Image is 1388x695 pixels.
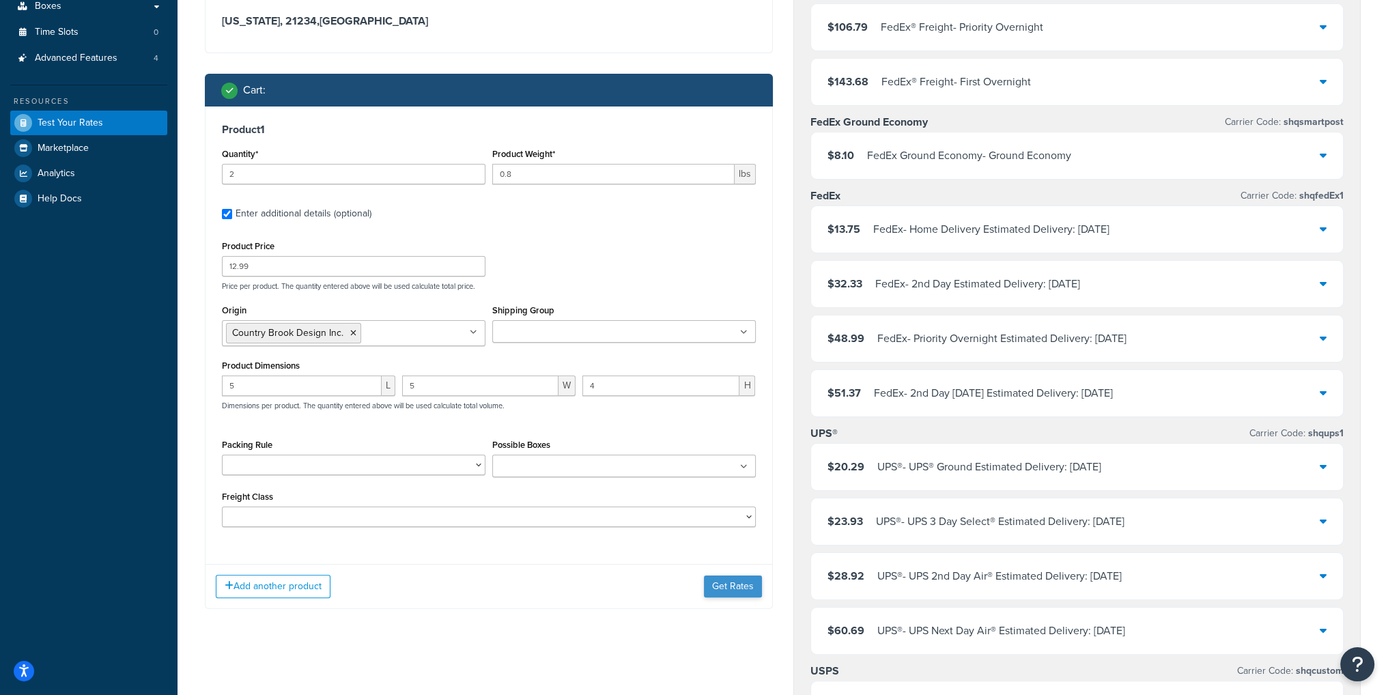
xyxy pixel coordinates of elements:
div: Resources [10,96,167,107]
span: H [739,375,755,396]
a: Marketplace [10,136,167,160]
h3: UPS® [810,427,838,440]
p: Price per product. The quantity entered above will be used calculate total price. [218,281,759,291]
h3: FedEx [810,189,840,203]
span: $60.69 [827,623,864,638]
h3: [US_STATE], 21234 , [GEOGRAPHIC_DATA] [222,14,756,28]
span: $23.93 [827,513,863,529]
button: Get Rates [704,576,762,597]
span: Country Brook Design Inc. [232,326,343,340]
label: Packing Rule [222,440,272,450]
span: shqsmartpost [1281,115,1344,129]
button: Add another product [216,575,330,598]
div: UPS® - UPS 2nd Day Air® Estimated Delivery: [DATE] [877,567,1122,586]
input: 0.00 [492,164,735,184]
p: Carrier Code: [1241,186,1344,205]
span: $143.68 [827,74,868,89]
span: shqups1 [1305,426,1344,440]
div: FedEx® Freight - Priority Overnight [881,18,1043,37]
span: L [382,375,395,396]
span: Boxes [35,1,61,12]
a: Test Your Rates [10,111,167,135]
span: Advanced Features [35,53,117,64]
h2: Cart : [243,84,266,96]
span: Analytics [38,168,75,180]
span: Help Docs [38,193,82,205]
span: $20.29 [827,459,864,474]
li: Time Slots [10,20,167,45]
label: Possible Boxes [492,440,550,450]
a: Advanced Features4 [10,46,167,71]
div: FedEx - Home Delivery Estimated Delivery: [DATE] [873,220,1109,239]
h3: USPS [810,664,839,678]
span: $48.99 [827,330,864,346]
span: shqcustom [1293,664,1344,678]
span: $32.33 [827,276,862,292]
label: Quantity* [222,149,258,159]
div: Enter additional details (optional) [236,204,371,223]
span: Test Your Rates [38,117,103,129]
label: Product Price [222,241,274,251]
div: FedEx - 2nd Day Estimated Delivery: [DATE] [875,274,1080,294]
p: Dimensions per product. The quantity entered above will be used calculate total volume. [218,401,505,410]
input: Enter additional details (optional) [222,209,232,219]
div: FedEx Ground Economy - Ground Economy [867,146,1071,165]
div: UPS® - UPS 3 Day Select® Estimated Delivery: [DATE] [876,512,1124,531]
button: Open Resource Center [1340,647,1374,681]
span: Time Slots [35,27,79,38]
span: $28.92 [827,568,864,584]
h3: Product 1 [222,123,756,137]
label: Product Weight* [492,149,555,159]
span: $8.10 [827,147,854,163]
div: FedEx - Priority Overnight Estimated Delivery: [DATE] [877,329,1127,348]
a: Help Docs [10,186,167,211]
p: Carrier Code: [1237,662,1344,681]
p: Carrier Code: [1249,424,1344,443]
label: Origin [222,305,246,315]
li: Advanced Features [10,46,167,71]
span: lbs [735,164,756,184]
div: FedEx - 2nd Day [DATE] Estimated Delivery: [DATE] [874,384,1113,403]
span: 0 [154,27,158,38]
div: UPS® - UPS Next Day Air® Estimated Delivery: [DATE] [877,621,1125,640]
span: $106.79 [827,19,868,35]
span: Marketplace [38,143,89,154]
div: FedEx® Freight - First Overnight [881,72,1031,91]
label: Freight Class [222,492,273,502]
h3: FedEx Ground Economy [810,115,928,129]
a: Time Slots0 [10,20,167,45]
a: Analytics [10,161,167,186]
span: shqfedEx1 [1297,188,1344,203]
div: UPS® - UPS® Ground Estimated Delivery: [DATE] [877,457,1101,477]
input: 0.0 [222,164,485,184]
span: $51.37 [827,385,861,401]
span: W [558,375,576,396]
span: $13.75 [827,221,860,237]
label: Shipping Group [492,305,554,315]
span: 4 [154,53,158,64]
p: Carrier Code: [1225,113,1344,132]
label: Product Dimensions [222,360,300,371]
